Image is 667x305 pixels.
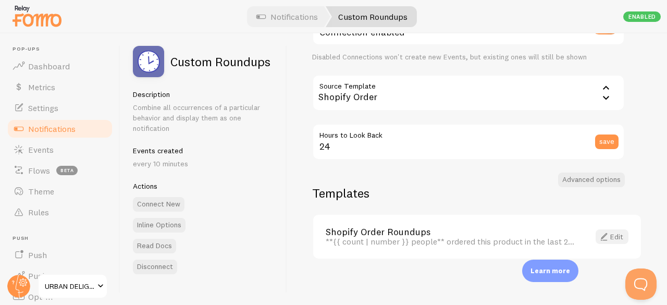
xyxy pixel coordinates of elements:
a: URBAN DELIGHT [38,274,108,299]
span: URBAN DELIGHT [45,280,94,292]
button: Disconnect [133,260,177,274]
span: Flows [28,165,50,176]
a: Settings [6,97,114,118]
span: Push [13,235,114,242]
h5: Actions [133,181,274,191]
a: Theme [6,181,114,202]
h2: Templates [312,185,642,201]
a: Read Docs [133,239,176,253]
span: Theme [28,186,54,197]
p: every 10 minutes [133,158,274,169]
span: Metrics [28,82,55,92]
a: Metrics [6,77,114,97]
span: Settings [28,103,58,113]
a: Edit [596,229,628,244]
input: 24 [312,124,625,160]
a: Events [6,139,114,160]
h5: Description [133,90,274,99]
a: Push [6,245,114,265]
div: Shopify Order [312,75,625,111]
p: Combine all occurrences of a particular behavior and display them as one notification [133,102,274,133]
a: Notifications [6,118,114,139]
button: Advanced options [558,173,625,187]
img: fomo-relay-logo-orange.svg [11,3,63,29]
p: Learn more [530,266,570,276]
span: Dashboard [28,61,70,71]
a: Shopify Order Roundups [326,227,577,237]
h2: Custom Roundups [170,55,270,68]
span: Push Data [28,271,67,281]
button: Connect New [133,197,184,212]
iframe: Help Scout Beacon - Open [625,269,657,300]
a: Flows beta [6,160,114,181]
span: Rules [28,207,49,217]
a: Rules [6,202,114,223]
button: save [595,135,619,149]
a: Inline Options [133,218,186,233]
a: Dashboard [6,56,114,77]
span: Events [28,144,54,155]
span: Notifications [28,124,76,134]
div: Disabled Connections won't create new Events, but existing ones will still be shown [312,53,625,62]
img: fomo_icons_custom_roundups.svg [133,46,164,77]
a: Push Data [6,265,114,286]
div: **{{ count | number }} people** ordered this product in the last 24 hours [326,237,577,246]
span: beta [56,166,78,175]
div: Learn more [522,260,578,282]
label: Hours to Look Back [312,124,625,141]
h5: Events created [133,146,274,155]
span: Push [28,250,47,260]
span: Pop-ups [13,46,114,53]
